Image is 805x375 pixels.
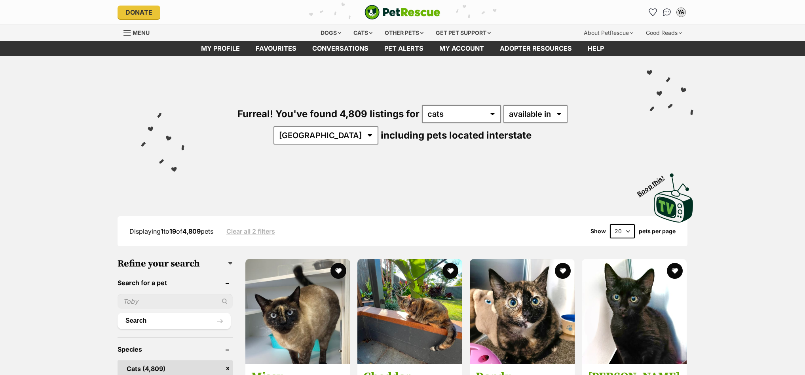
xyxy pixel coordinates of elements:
[431,41,492,56] a: My account
[639,228,676,234] label: pets per page
[582,259,687,364] img: Dempsey - Domestic Short Hair Cat
[675,6,687,19] button: My account
[365,5,440,20] a: PetRescue
[348,25,378,41] div: Cats
[365,5,440,20] img: logo-cat-932fe2b9b8326f06289b0f2fb663e598f794de774fb13d1741a6617ecf9a85b4.svg
[578,25,639,41] div: About PetRescue
[118,279,233,286] header: Search for a pet
[492,41,580,56] a: Adopter resources
[118,294,233,309] input: Toby
[237,108,420,120] span: Furreal! You've found 4,809 listings for
[161,227,163,235] strong: 1
[661,6,673,19] a: Conversations
[133,29,150,36] span: Menu
[123,25,155,39] a: Menu
[226,228,275,235] a: Clear all 2 filters
[663,8,671,16] img: chat-41dd97257d64d25036548639549fe6c8038ab92f7586957e7f3b1b290dea8141.svg
[330,263,346,279] button: favourite
[193,41,248,56] a: My profile
[315,25,347,41] div: Dogs
[118,6,160,19] a: Donate
[654,173,693,223] img: PetRescue TV logo
[245,259,350,364] img: Missy - Domestic Short Hair x Oriental Cat
[118,346,233,353] header: Species
[182,227,201,235] strong: 4,809
[470,259,575,364] img: Dandy - Domestic Short Hair Cat
[640,25,687,41] div: Good Reads
[554,263,570,279] button: favourite
[379,25,429,41] div: Other pets
[376,41,431,56] a: Pet alerts
[357,259,462,364] img: Cheddar - Domestic Short Hair (DSH) Cat
[667,263,683,279] button: favourite
[654,166,693,224] a: Boop this!
[430,25,496,41] div: Get pet support
[646,6,687,19] ul: Account quick links
[248,41,304,56] a: Favourites
[677,8,685,16] div: YA
[580,41,612,56] a: Help
[442,263,458,279] button: favourite
[129,227,213,235] span: Displaying to of pets
[590,228,606,234] span: Show
[118,313,231,329] button: Search
[169,227,176,235] strong: 19
[118,258,233,269] h3: Refine your search
[636,169,672,198] span: Boop this!
[304,41,376,56] a: conversations
[381,129,532,141] span: including pets located interstate
[646,6,659,19] a: Favourites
